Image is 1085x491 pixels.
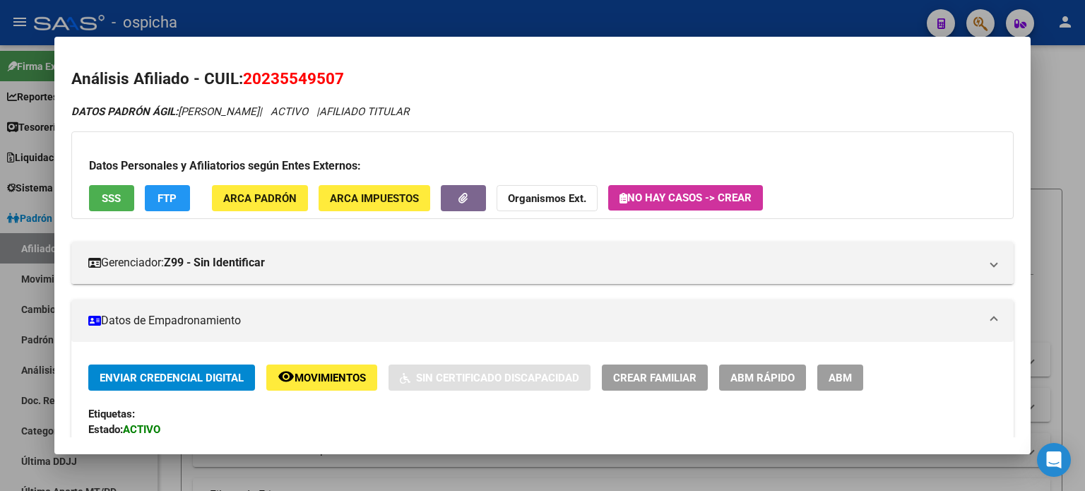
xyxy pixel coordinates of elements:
[88,312,980,329] mat-panel-title: Datos de Empadronamiento
[88,365,255,391] button: Enviar Credencial Digital
[1037,443,1071,477] div: Open Intercom Messenger
[71,105,409,118] i: | ACTIVO |
[730,372,795,384] span: ABM Rápido
[158,192,177,205] span: FTP
[71,300,1014,342] mat-expansion-panel-header: Datos de Empadronamiento
[608,185,763,211] button: No hay casos -> Crear
[330,192,419,205] span: ARCA Impuestos
[829,372,852,384] span: ABM
[223,192,297,205] span: ARCA Padrón
[817,365,863,391] button: ABM
[212,185,308,211] button: ARCA Padrón
[88,408,135,420] strong: Etiquetas:
[719,365,806,391] button: ABM Rápido
[389,365,591,391] button: Sin Certificado Discapacidad
[508,192,586,205] strong: Organismos Ext.
[123,423,160,436] strong: ACTIVO
[88,254,980,271] mat-panel-title: Gerenciador:
[164,254,265,271] strong: Z99 - Sin Identificar
[619,191,752,204] span: No hay casos -> Crear
[71,67,1014,91] h2: Análisis Afiliado - CUIL:
[71,105,178,118] strong: DATOS PADRÓN ÁGIL:
[88,423,123,436] strong: Estado:
[71,242,1014,284] mat-expansion-panel-header: Gerenciador:Z99 - Sin Identificar
[266,365,377,391] button: Movimientos
[100,372,244,384] span: Enviar Credencial Digital
[295,372,366,384] span: Movimientos
[71,105,259,118] span: [PERSON_NAME]
[89,158,996,174] h3: Datos Personales y Afiliatorios según Entes Externos:
[145,185,190,211] button: FTP
[102,192,121,205] span: SSS
[243,69,344,88] span: 20235549507
[319,105,409,118] span: AFILIADO TITULAR
[497,185,598,211] button: Organismos Ext.
[89,185,134,211] button: SSS
[319,185,430,211] button: ARCA Impuestos
[416,372,579,384] span: Sin Certificado Discapacidad
[602,365,708,391] button: Crear Familiar
[278,368,295,385] mat-icon: remove_red_eye
[613,372,696,384] span: Crear Familiar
